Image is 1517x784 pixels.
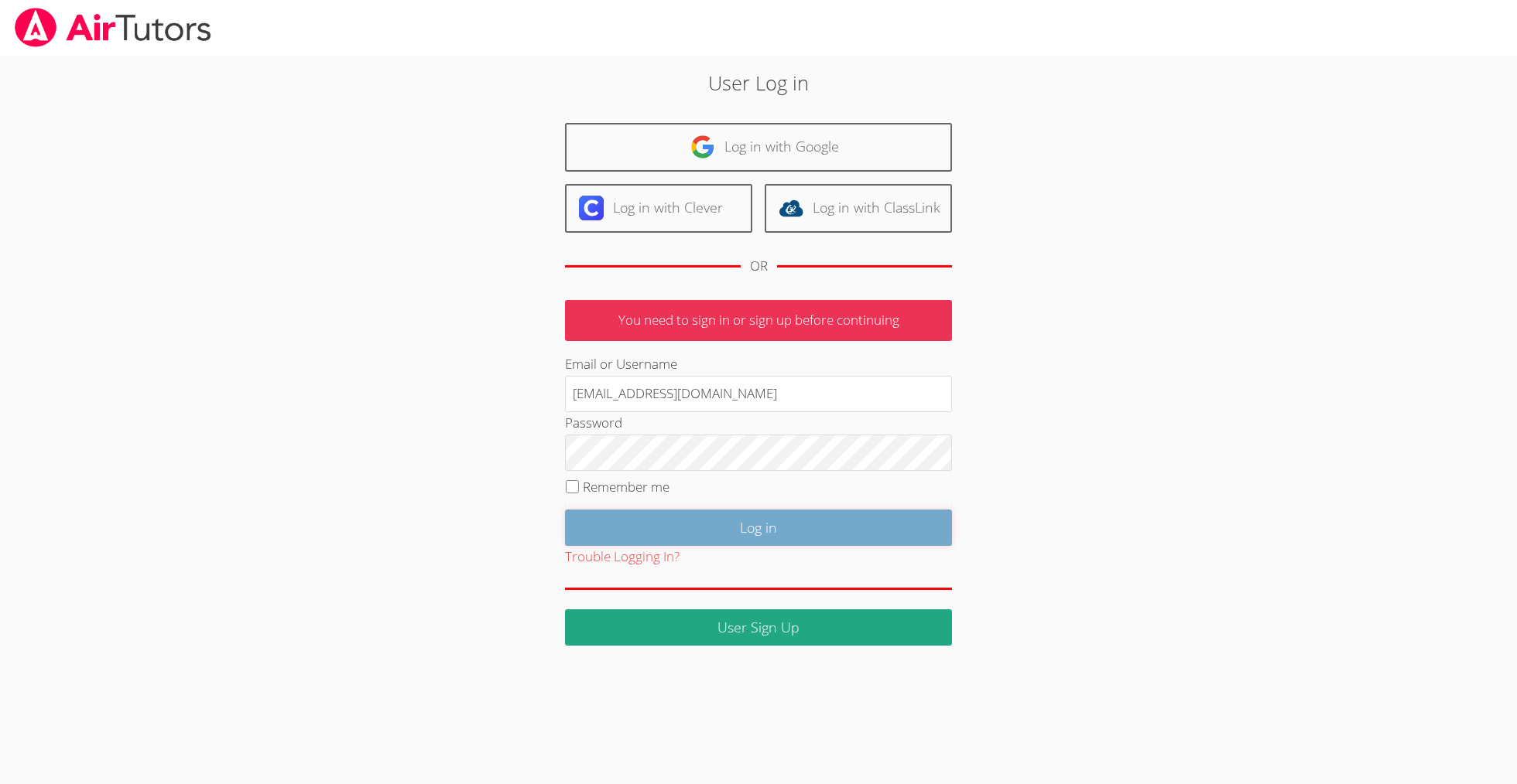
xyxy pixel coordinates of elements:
[565,414,622,431] label: Password
[13,8,213,47] img: airtutors_banner-c4298cdbf04f3fff15de1276eac7730deb9818008684d7c2e4769d2f7ddbe033.png
[565,546,680,568] button: Trouble Logging In?
[765,184,952,233] a: Log in with ClassLink
[779,196,803,220] img: classlink-logo-d6bb404cc1216ec64c9a2012d9dc4662098be43eaf13dc465df04b49fa7ab582.svg
[579,196,604,220] img: clever-logo-6eab21bc6e7a338710f1a6ff85c0baf02591cd810cc4098c63d3a4b26e2feb20.svg
[565,300,952,341] p: You need to sign in or sign up before continuing
[583,478,669,496] label: Remember me
[349,68,1168,97] h2: User Log in
[690,135,715,159] img: google-logo-50288ca7cdecda66e5e0955fdab243c47b7ad437acaf1139b6f446037453330a.svg
[565,355,677,373] label: Email or Username
[565,123,952,172] a: Log in with Google
[750,255,768,278] div: OR
[565,184,752,233] a: Log in with Clever
[565,510,952,546] input: Log in
[565,609,952,646] a: User Sign Up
